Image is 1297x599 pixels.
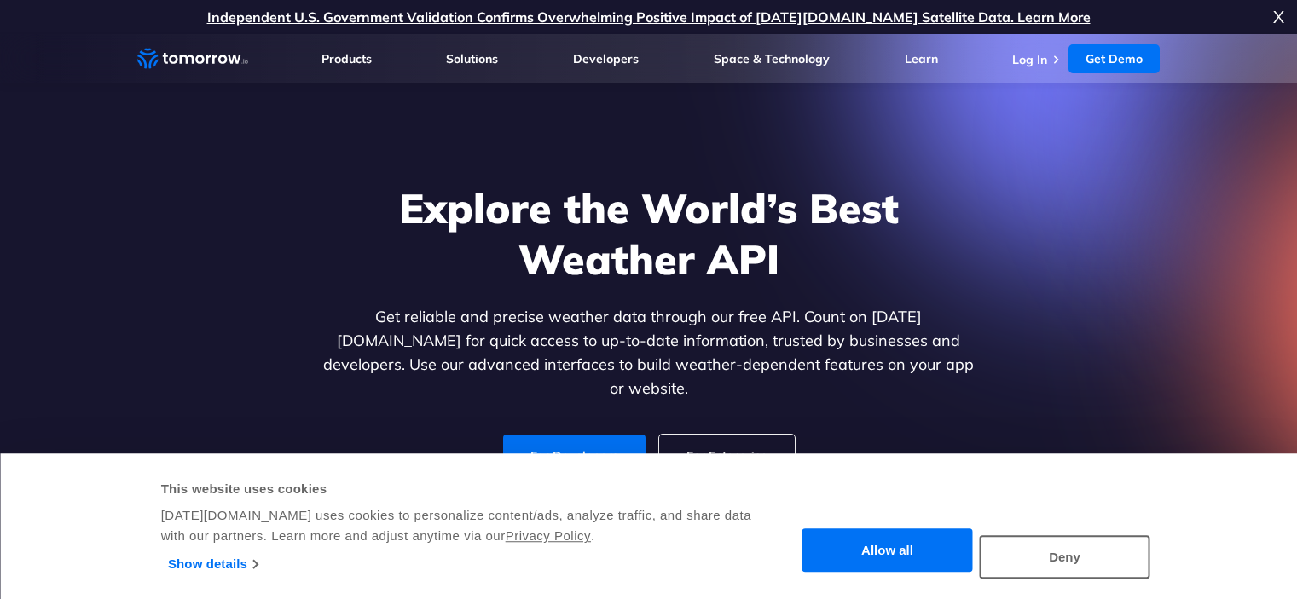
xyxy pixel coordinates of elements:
a: Products [321,51,372,66]
a: Show details [168,551,258,577]
a: Home link [137,46,248,72]
a: Learn [905,51,938,66]
a: For Enterprise [659,435,795,477]
a: Get Demo [1068,44,1160,73]
button: Allow all [802,529,973,573]
a: Solutions [446,51,498,66]
p: Get reliable and precise weather data through our free API. Count on [DATE][DOMAIN_NAME] for quic... [320,305,978,400]
div: [DATE][DOMAIN_NAME] uses cookies to personalize content/ads, analyze traffic, and share data with... [161,505,754,546]
h1: Explore the World’s Best Weather API [320,182,978,285]
div: This website uses cookies [161,479,754,499]
button: Deny [980,535,1150,579]
a: Privacy Policy [506,528,591,543]
a: Log In [1012,52,1047,67]
a: Developers [573,51,639,66]
a: For Developers [503,435,646,477]
a: Independent U.S. Government Validation Confirms Overwhelming Positive Impact of [DATE][DOMAIN_NAM... [207,9,1091,26]
a: Space & Technology [714,51,830,66]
